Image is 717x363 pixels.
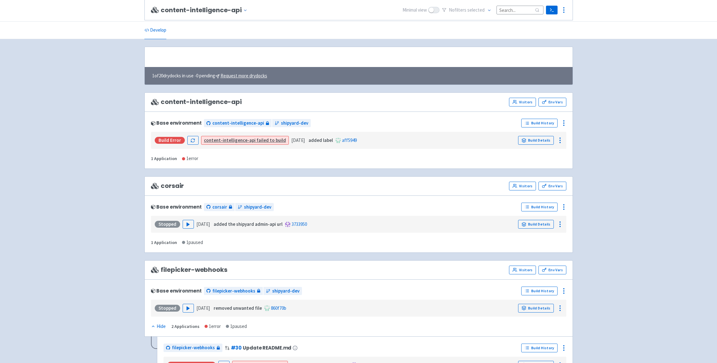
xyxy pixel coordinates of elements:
a: 3733950 [292,221,307,227]
span: shipyard-dev [272,288,299,295]
a: Terminal [546,6,558,14]
div: Base environment [151,288,202,293]
span: filepicker-webhooks [212,288,255,295]
a: filepicker-webhooks [204,287,263,295]
span: shipyard-dev [281,120,308,127]
span: selected [467,7,485,13]
a: Visitors [509,266,536,274]
a: Build Details [518,220,554,229]
time: [DATE] [291,137,305,143]
div: Build Error [155,137,185,144]
span: content-intelligence-api [151,98,242,106]
span: Update README.md [243,345,291,350]
div: 2 Applications [171,323,200,330]
a: shipyard-dev [263,287,302,295]
div: Stopped [155,305,180,312]
div: 1 error [182,155,198,162]
a: corsair [204,203,235,211]
div: 1 paused [226,323,247,330]
div: 1 Application [151,239,177,246]
a: aff5949 [342,137,357,143]
strong: removed unwanted file [214,305,262,311]
span: filepicker-webhooks [172,344,215,351]
span: shipyard-dev [244,204,271,211]
div: Base environment [151,120,202,126]
div: Stopped [155,221,180,228]
strong: added the shipyard admin-api url [214,221,283,227]
div: 1 paused [182,239,203,246]
button: Play [183,304,194,313]
a: Visitors [509,182,536,190]
a: #30 [231,345,242,351]
a: 860f70b [271,305,286,311]
strong: content-intelligence-api [204,137,256,143]
span: content-intelligence-api [212,120,264,127]
div: 1 Application [151,155,177,162]
a: Build History [521,344,558,352]
span: corsair [212,204,227,211]
strong: added label [309,137,333,143]
a: content-intelligence-api [204,119,272,127]
span: 1 of 20 drydocks in use - 0 pending [152,72,267,80]
input: Search... [496,6,543,14]
button: Play [183,220,194,229]
a: Env Vars [538,98,566,106]
button: Hide [151,323,166,330]
a: Visitors [509,98,536,106]
a: shipyard-dev [272,119,311,127]
time: [DATE] [196,305,210,311]
span: filepicker-webhooks [151,266,227,273]
a: Build Details [518,136,554,145]
div: Base environment [151,204,202,210]
a: shipyard-dev [235,203,274,211]
button: content-intelligence-api [161,7,250,14]
div: 1 error [205,323,221,330]
a: content-intelligence-api failed to build [204,137,286,143]
u: Request more drydocks [221,73,267,79]
a: Env Vars [538,182,566,190]
a: Env Vars [538,266,566,274]
a: Build Details [518,304,554,313]
span: No filter s [449,7,485,14]
span: Minimal view [403,7,427,14]
a: Develop [144,22,166,39]
span: corsair [151,182,184,189]
time: [DATE] [196,221,210,227]
a: filepicker-webhooks [164,344,222,352]
a: Build History [521,287,558,295]
a: Build History [521,203,558,211]
a: Build History [521,119,558,127]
